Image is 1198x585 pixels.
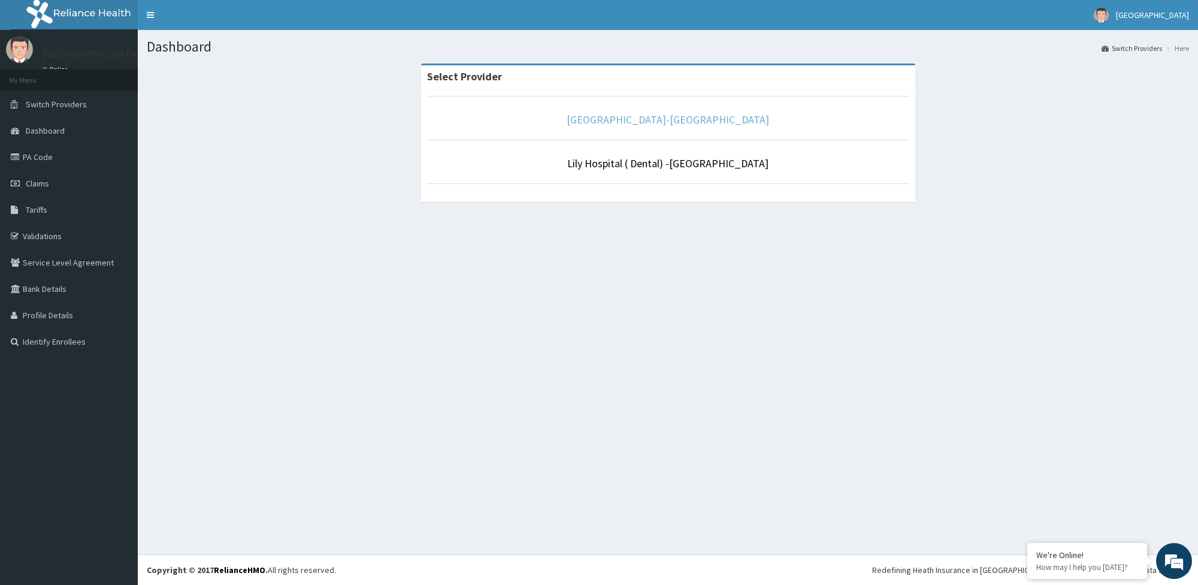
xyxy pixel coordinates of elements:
textarea: Type your message and hit 'Enter' [6,327,228,369]
a: RelianceHMO [214,565,265,575]
span: Dashboard [26,125,65,136]
div: Minimize live chat window [196,6,225,35]
h1: Dashboard [147,39,1189,55]
div: We're Online! [1036,550,1138,560]
footer: All rights reserved. [138,554,1198,585]
span: Tariffs [26,204,47,215]
strong: Copyright © 2017 . [147,565,268,575]
li: Here [1163,43,1189,53]
p: [GEOGRAPHIC_DATA] [42,49,141,59]
p: How may I help you today? [1036,562,1138,572]
span: [GEOGRAPHIC_DATA] [1116,10,1189,20]
a: Lily Hospital ( Dental) -[GEOGRAPHIC_DATA] [567,156,769,170]
img: d_794563401_company_1708531726252_794563401 [22,60,49,90]
img: User Image [6,36,33,63]
span: We're online! [69,151,165,272]
a: Switch Providers [1102,43,1162,53]
span: Claims [26,178,49,189]
a: [GEOGRAPHIC_DATA]-[GEOGRAPHIC_DATA] [567,113,769,126]
div: Redefining Heath Insurance in [GEOGRAPHIC_DATA] using Telemedicine and Data Science! [872,564,1189,576]
div: Chat with us now [62,67,201,83]
img: User Image [1094,8,1109,23]
strong: Select Provider [427,70,502,83]
span: Switch Providers [26,99,87,110]
a: Online [42,65,71,74]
